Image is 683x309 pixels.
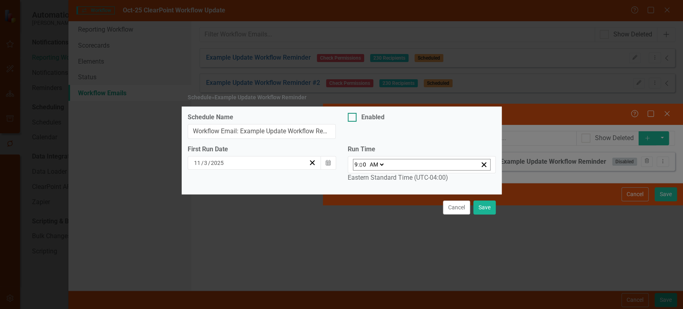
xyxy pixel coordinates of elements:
[354,159,358,170] input: --
[361,113,385,122] div: Enabled
[348,145,496,154] label: Run Time
[188,124,336,139] input: Schedule Name
[201,159,204,167] span: /
[443,201,470,215] button: Cancel
[188,145,336,154] div: First Run Date
[208,159,210,167] span: /
[358,161,359,168] span: :
[348,173,496,183] div: Eastern Standard Time (UTC-04:00)
[473,201,496,215] button: Save
[188,94,306,100] div: Schedule » Example Update Workflow Reminder
[188,113,336,122] label: Schedule Name
[359,159,367,170] input: --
